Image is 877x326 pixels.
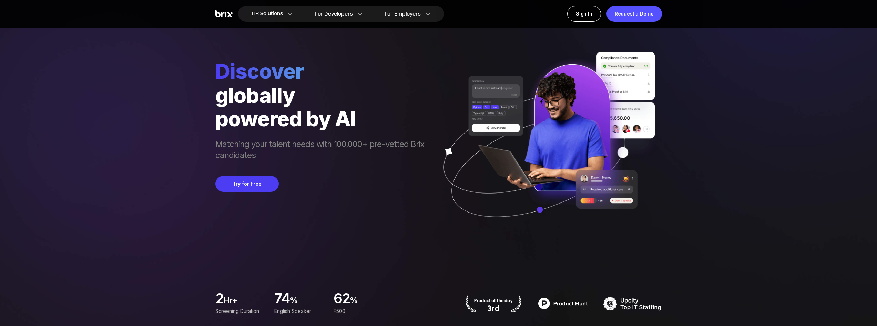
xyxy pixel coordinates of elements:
span: For Developers [315,10,353,18]
div: English Speaker [274,307,325,315]
span: For Employers [385,10,421,18]
span: 62 [333,292,350,306]
div: Screening duration [215,307,266,315]
a: Request a Demo [606,6,662,22]
img: Brix Logo [215,10,233,18]
img: TOP IT STAFFING [603,295,662,312]
span: 2 [215,292,223,306]
span: 74 [274,292,290,306]
span: Discover [215,59,431,83]
a: Sign In [567,6,601,22]
span: % [290,295,325,309]
div: F500 [333,307,384,315]
img: product hunt badge [534,295,592,312]
button: Try for Free [215,176,279,192]
div: globally [215,83,431,107]
img: product hunt badge [464,295,523,312]
span: hr+ [223,295,266,309]
span: % [350,295,384,309]
div: powered by AI [215,107,431,130]
img: ai generate [431,52,662,237]
span: Matching your talent needs with 100,000+ pre-vetted Brix candidates [215,139,431,162]
span: HR Solutions [252,8,283,19]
